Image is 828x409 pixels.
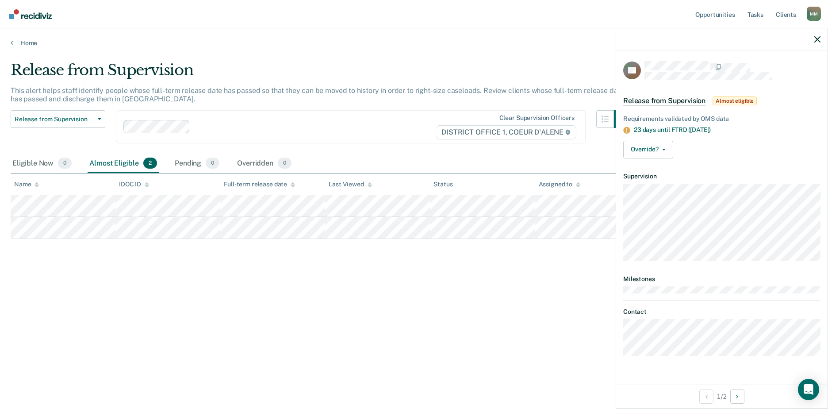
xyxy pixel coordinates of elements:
[11,86,624,103] p: This alert helps staff identify people whose full-term release date has passed so that they can b...
[623,96,705,105] span: Release from Supervision
[623,173,820,180] dt: Supervision
[58,158,72,169] span: 0
[634,126,820,134] div: 23 days until FTRD ([DATE])
[9,9,52,19] img: Recidiviz
[119,181,149,188] div: IDOC ID
[616,87,828,115] div: Release from SupervisionAlmost eligible
[15,116,94,123] span: Release from Supervision
[224,181,295,188] div: Full-term release date
[88,154,159,174] div: Almost Eligible
[14,181,39,188] div: Name
[623,141,673,158] button: Override?
[329,181,372,188] div: Last Viewed
[436,125,576,139] span: DISTRICT OFFICE 1, COEUR D'ALENE
[713,96,757,105] span: Almost eligible
[278,158,291,169] span: 0
[623,308,820,316] dt: Contact
[11,154,73,174] div: Eligible Now
[730,390,744,404] button: Next Opportunity
[499,114,575,122] div: Clear supervision officers
[11,61,632,86] div: Release from Supervision
[235,154,293,174] div: Overridden
[623,275,820,283] dt: Milestones
[798,379,819,400] div: Open Intercom Messenger
[143,158,157,169] span: 2
[173,154,221,174] div: Pending
[433,181,452,188] div: Status
[539,181,580,188] div: Assigned to
[807,7,821,21] div: M M
[623,115,820,123] div: Requirements validated by OMS data
[616,385,828,408] div: 1 / 2
[11,39,817,47] a: Home
[206,158,219,169] span: 0
[699,390,713,404] button: Previous Opportunity
[807,7,821,21] button: Profile dropdown button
